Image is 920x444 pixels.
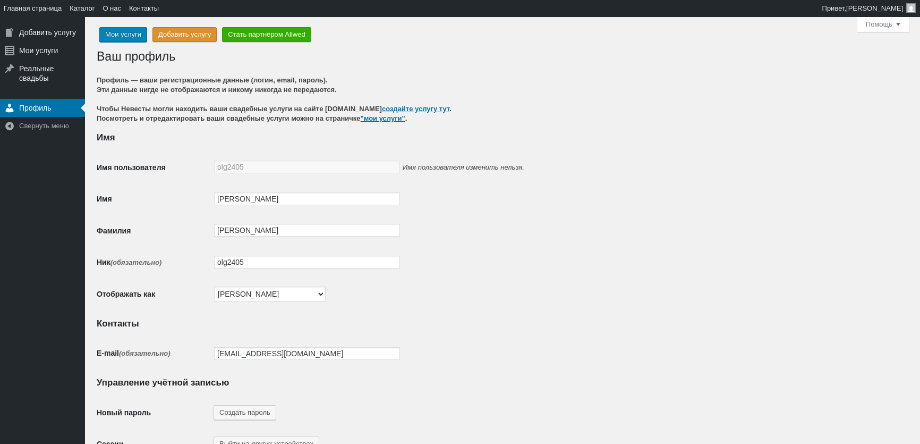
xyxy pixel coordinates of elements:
a: "мои услуги" [361,114,405,122]
span: [PERSON_NAME] [846,4,903,12]
span: (обязательно) [119,349,171,357]
a: Стать партнёром Allwed [222,27,311,42]
h2: Имя [97,133,909,143]
label: Фамилия [97,227,131,235]
label: Имя пользователя [97,163,166,172]
h2: Контакты [97,319,909,329]
label: Имя [97,195,112,203]
button: Создать пароль [214,405,276,420]
h4: Профиль — ваши регистрационные данные (логин, email, пароль). Эти данные нигде не отображаются и ... [97,76,909,95]
span: Имя пользователя изменить нельзя. [403,163,524,171]
label: Отображать как [97,290,155,298]
span: Чтобы Невесты могли находить ваши свадебные услуги на сайте [DOMAIN_NAME] . Посмотреть и отредакт... [97,104,909,123]
label: Ник [97,258,161,266]
span: (обязательно) [110,258,162,266]
a: Добавить услугу [152,27,217,42]
h2: Управление учётной записью [97,378,909,388]
a: создайте услугу тут [382,105,449,113]
label: Новый пароль [97,409,151,417]
a: Мои услуги [99,27,147,42]
button: Помощь [857,17,909,32]
label: E-mail [97,349,171,357]
h1: Ваш профиль [97,44,175,66]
